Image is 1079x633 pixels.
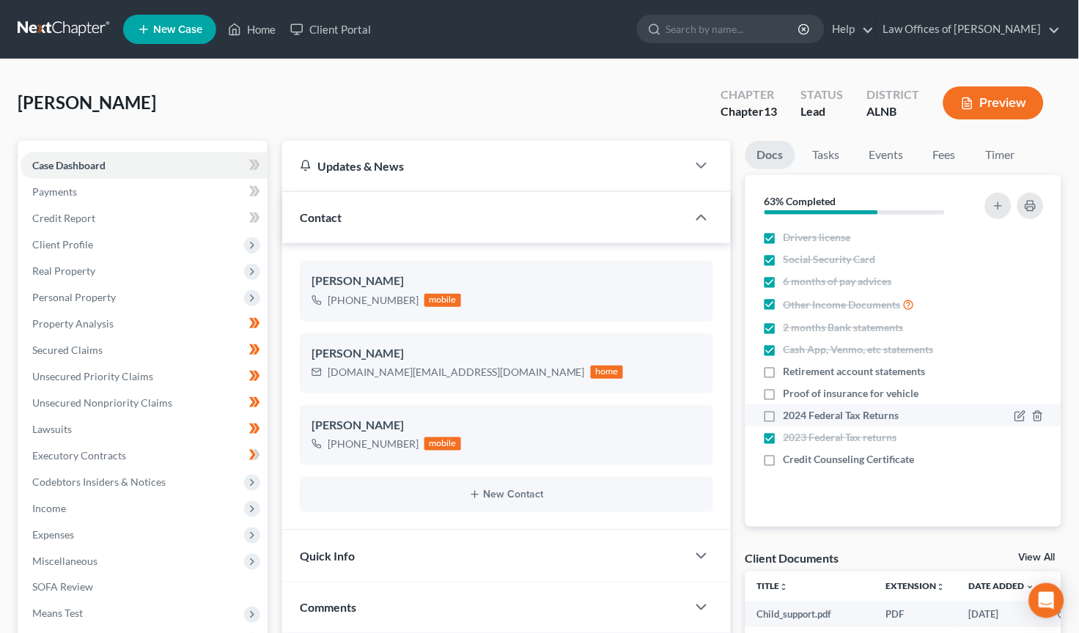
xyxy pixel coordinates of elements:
[32,238,93,251] span: Client Profile
[32,396,172,409] span: Unsecured Nonpriority Claims
[591,366,623,379] div: home
[18,92,156,113] span: [PERSON_NAME]
[424,294,461,307] div: mobile
[300,549,355,563] span: Quick Info
[1029,583,1064,618] div: Open Intercom Messenger
[1026,582,1035,591] i: expand_more
[21,205,268,232] a: Credit Report
[32,370,153,382] span: Unsecured Priority Claims
[784,230,851,245] span: Drivers license
[32,475,166,488] span: Codebtors Insiders & Notices
[937,582,946,591] i: unfold_more
[784,430,897,445] span: 2023 Federal Tax returns
[886,580,946,591] a: Extensionunfold_more
[764,104,777,118] span: 13
[21,179,268,205] a: Payments
[32,291,116,303] span: Personal Property
[32,159,106,171] span: Case Dashboard
[32,607,83,620] span: Means Test
[21,337,268,363] a: Secured Claims
[666,15,800,42] input: Search by name...
[784,452,915,467] span: Credit Counseling Certificate
[32,264,95,277] span: Real Property
[784,320,904,335] span: 2 months Bank statements
[32,317,114,330] span: Property Analysis
[780,582,789,591] i: unfold_more
[300,158,669,174] div: Updates & News
[801,141,852,169] a: Tasks
[784,386,919,401] span: Proof of insurance for vehicle
[328,365,585,380] div: [DOMAIN_NAME][EMAIL_ADDRESS][DOMAIN_NAME]
[32,344,103,356] span: Secured Claims
[328,437,419,451] div: [PHONE_NUMBER]
[957,601,1047,627] td: [DATE]
[784,364,926,379] span: Retirement account statements
[825,16,874,42] a: Help
[283,16,378,42] a: Client Portal
[32,423,72,435] span: Lawsuits
[745,550,839,566] div: Client Documents
[784,297,901,312] span: Other Income Documents
[974,141,1027,169] a: Timer
[867,103,920,120] div: ALNB
[21,363,268,390] a: Unsecured Priority Claims
[969,580,1035,591] a: Date Added expand_more
[784,274,892,289] span: 6 months of pay advices
[745,141,795,169] a: Docs
[32,185,77,198] span: Payments
[300,210,342,224] span: Contact
[328,293,419,308] div: [PHONE_NUMBER]
[921,141,968,169] a: Fees
[32,449,126,462] span: Executory Contracts
[21,574,268,601] a: SOFA Review
[21,311,268,337] a: Property Analysis
[800,103,844,120] div: Lead
[943,86,1044,119] button: Preview
[32,502,66,514] span: Income
[32,528,74,541] span: Expenses
[300,601,356,615] span: Comments
[32,212,95,224] span: Credit Report
[32,555,97,567] span: Miscellaneous
[800,86,844,103] div: Status
[765,195,836,207] strong: 63% Completed
[312,345,701,363] div: [PERSON_NAME]
[876,16,1061,42] a: Law Offices of [PERSON_NAME]
[312,489,701,500] button: New Contact
[21,152,268,179] a: Case Dashboard
[874,601,957,627] td: PDF
[312,273,701,290] div: [PERSON_NAME]
[867,86,920,103] div: District
[153,24,202,35] span: New Case
[32,581,93,593] span: SOFA Review
[757,580,789,591] a: Titleunfold_more
[721,103,777,120] div: Chapter
[21,416,268,443] a: Lawsuits
[312,417,701,434] div: [PERSON_NAME]
[858,141,916,169] a: Events
[1019,552,1056,563] a: View All
[745,601,874,627] td: Child_support.pdf
[721,86,777,103] div: Chapter
[21,443,268,469] a: Executory Contracts
[784,342,934,357] span: Cash App, Venmo, etc statements
[21,390,268,416] a: Unsecured Nonpriority Claims
[784,252,876,267] span: Social Security Card
[424,437,461,451] div: mobile
[221,16,283,42] a: Home
[784,408,899,423] span: 2024 Federal Tax Returns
